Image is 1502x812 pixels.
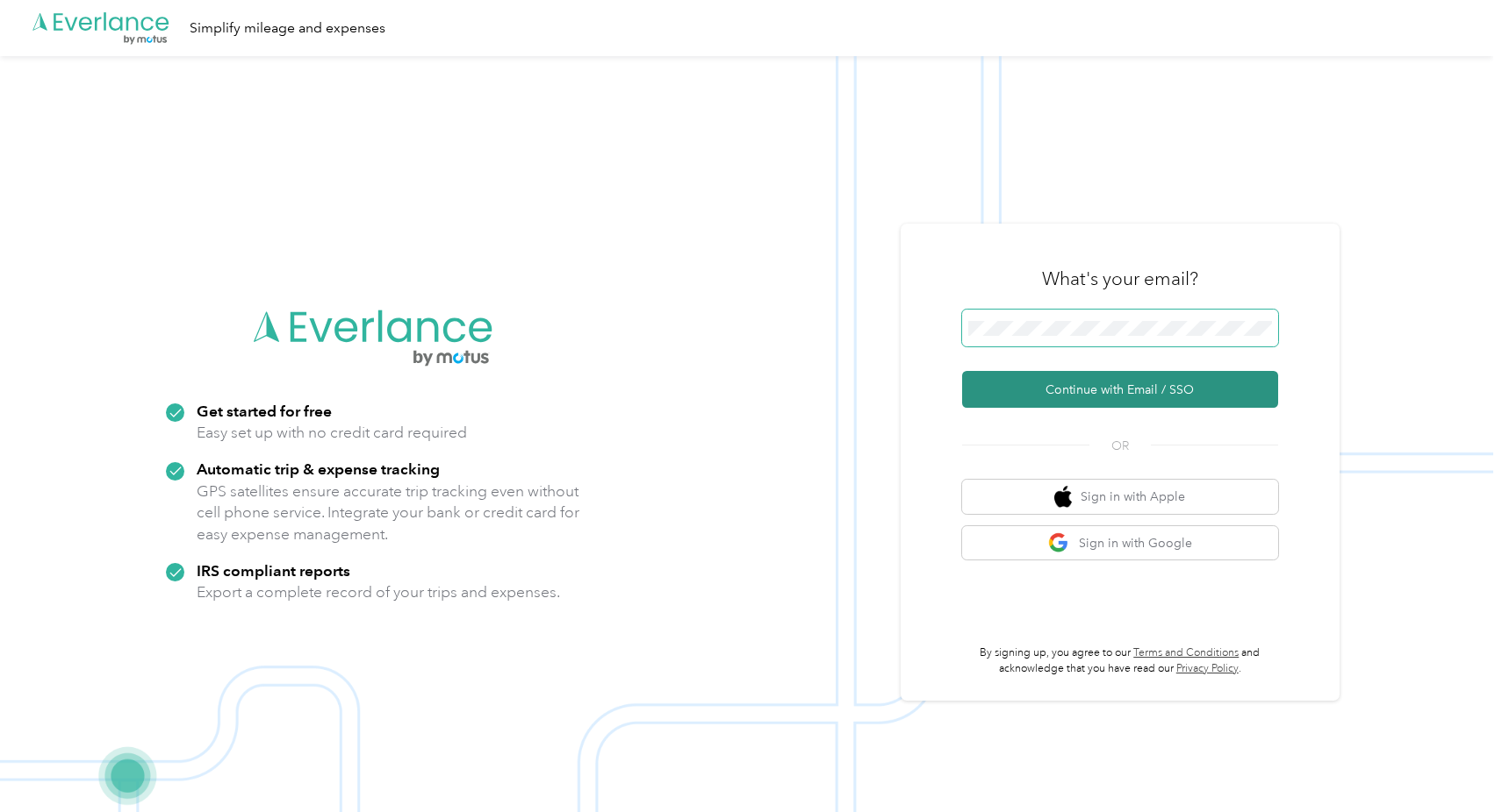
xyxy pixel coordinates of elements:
[197,402,332,420] strong: Get started for free
[1054,486,1072,508] img: apple logo
[197,459,440,478] strong: Automatic trip & expense tracking
[962,645,1278,676] p: By signing up, you agree to our and acknowledge that you have read our .
[197,561,350,580] strong: IRS compliant reports
[1042,267,1198,291] h3: What's your email?
[1176,662,1239,675] a: Privacy Policy
[190,18,385,39] div: Simplify mileage and expenses
[197,422,467,444] p: Easy set up with no credit card required
[197,481,580,545] p: GPS satellites ensure accurate trip tracking even without cell phone service. Integrate your bank...
[1133,646,1239,659] a: Terms and Conditions
[962,526,1278,560] button: google logoSign in with Google
[1089,437,1151,455] span: OR
[962,371,1278,408] button: Continue with Email / SSO
[962,480,1278,514] button: apple logoSign in with Apple
[1048,532,1070,554] img: google logo
[197,581,560,603] p: Export a complete record of your trips and expenses.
